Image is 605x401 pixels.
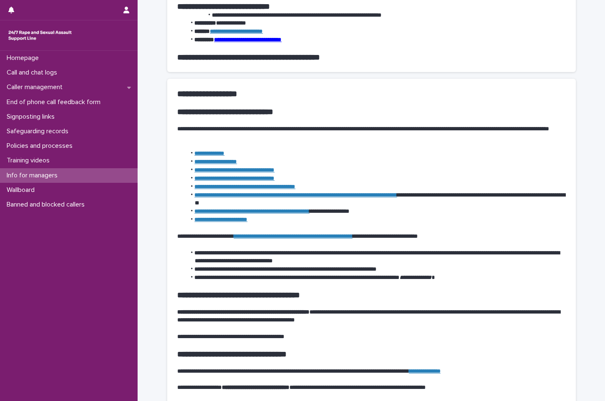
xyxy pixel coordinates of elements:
p: Info for managers [3,172,64,179]
p: Call and chat logs [3,69,64,77]
p: Policies and processes [3,142,79,150]
p: Signposting links [3,113,61,121]
p: Wallboard [3,186,41,194]
p: Training videos [3,157,56,164]
p: Safeguarding records [3,127,75,135]
img: rhQMoQhaT3yELyF149Cw [7,27,73,44]
p: Banned and blocked callers [3,201,91,209]
p: Caller management [3,83,69,91]
p: End of phone call feedback form [3,98,107,106]
p: Homepage [3,54,45,62]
